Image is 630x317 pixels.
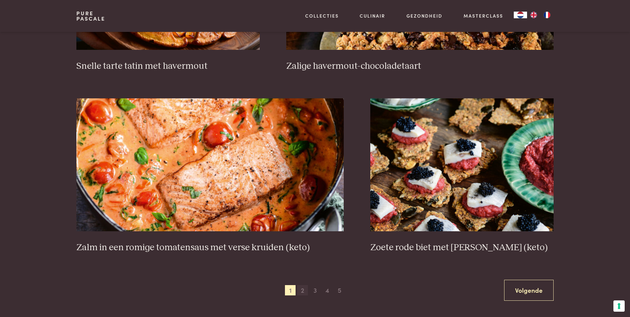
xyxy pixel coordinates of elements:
a: PurePascale [76,11,105,21]
span: 3 [310,285,320,296]
img: Zoete rode biet met zure haring (keto) [370,98,554,231]
a: Zalm in een romige tomatensaus met verse kruiden (keto) Zalm in een romige tomatensaus met verse ... [76,98,344,253]
button: Uw voorkeuren voor toestemming voor trackingtechnologieën [613,300,625,312]
ul: Language list [527,12,554,18]
aside: Language selected: Nederlands [514,12,554,18]
a: EN [527,12,540,18]
span: 1 [285,285,296,296]
a: Collecties [305,12,339,19]
a: FR [540,12,554,18]
a: NL [514,12,527,18]
div: Language [514,12,527,18]
span: 5 [334,285,345,296]
a: Volgende [504,280,554,301]
span: 2 [297,285,308,296]
h3: Snelle tarte tatin met havermout [76,60,260,72]
a: Culinair [360,12,385,19]
h3: Zalm in een romige tomatensaus met verse kruiden (keto) [76,242,344,254]
img: Zalm in een romige tomatensaus met verse kruiden (keto) [76,98,344,231]
h3: Zalige havermout-chocoladetaart [286,60,554,72]
a: Gezondheid [406,12,442,19]
span: 4 [322,285,333,296]
a: Zoete rode biet met zure haring (keto) Zoete rode biet met [PERSON_NAME] (keto) [370,98,554,253]
a: Masterclass [464,12,503,19]
h3: Zoete rode biet met [PERSON_NAME] (keto) [370,242,554,254]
